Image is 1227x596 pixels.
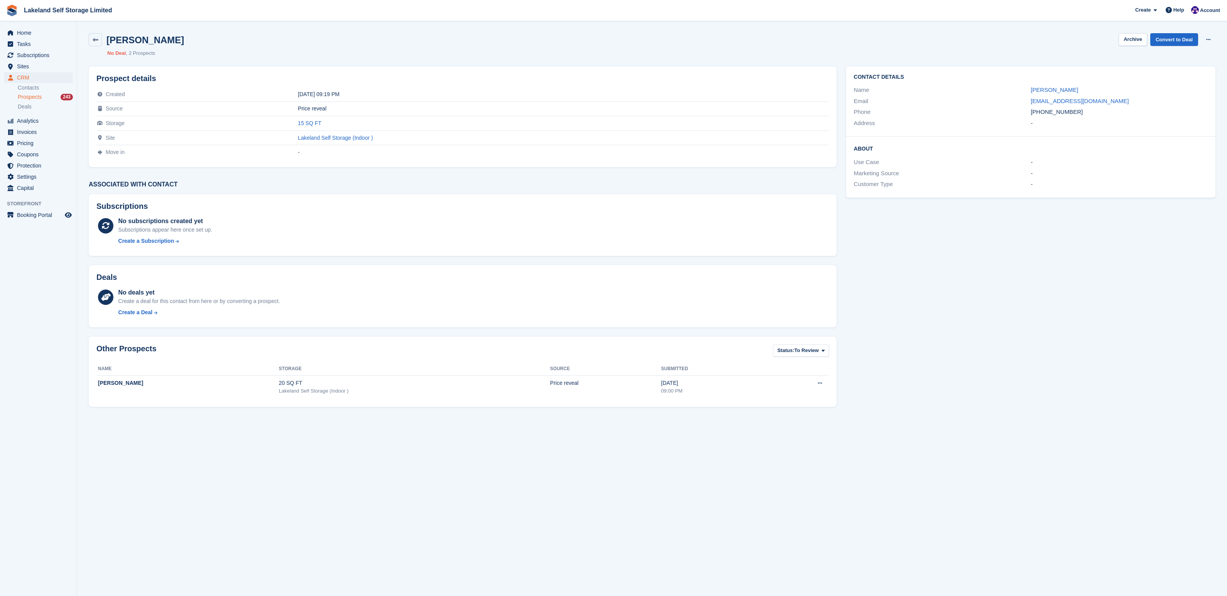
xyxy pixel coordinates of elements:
[17,72,63,83] span: CRM
[661,363,766,375] th: Submitted
[854,86,1031,95] div: Name
[98,379,279,387] div: [PERSON_NAME]
[1031,158,1208,167] div: -
[21,4,115,17] a: Lakeland Self Storage Limited
[17,171,63,182] span: Settings
[1135,6,1151,14] span: Create
[17,61,63,72] span: Sites
[4,183,73,193] a: menu
[118,226,213,234] div: Subscriptions appear here once set up.
[777,347,794,354] span: Status:
[854,169,1031,178] div: Marketing Source
[298,105,829,112] div: Price reveal
[106,120,125,126] span: Storage
[96,74,829,83] h2: Prospect details
[18,103,73,111] a: Deals
[17,115,63,126] span: Analytics
[854,180,1031,189] div: Customer Type
[550,379,661,387] div: Price reveal
[1200,7,1220,14] span: Account
[1031,108,1208,117] div: [PHONE_NUMBER]
[96,344,157,359] h2: Other Prospects
[1119,33,1147,46] button: Archive
[96,202,829,211] h2: Subscriptions
[4,149,73,160] a: menu
[298,149,829,155] div: -
[550,363,661,375] th: Source
[4,115,73,126] a: menu
[4,160,73,171] a: menu
[107,49,126,57] li: No Deal
[106,135,115,141] span: Site
[298,120,321,126] a: 15 SQ FT
[118,297,280,305] div: Create a deal for this contact from here or by converting a prospect.
[854,108,1031,117] div: Phone
[18,84,73,91] a: Contacts
[1031,119,1208,128] div: -
[854,144,1208,152] h2: About
[118,237,174,245] div: Create a Subscription
[4,171,73,182] a: menu
[17,138,63,149] span: Pricing
[4,50,73,61] a: menu
[17,127,63,137] span: Invoices
[61,94,73,100] div: 243
[1031,169,1208,178] div: -
[4,72,73,83] a: menu
[17,160,63,171] span: Protection
[17,50,63,61] span: Subscriptions
[794,347,819,354] span: To Review
[1031,98,1129,104] a: [EMAIL_ADDRESS][DOMAIN_NAME]
[1173,6,1184,14] span: Help
[89,181,837,188] h3: Associated with contact
[298,91,829,97] div: [DATE] 09:19 PM
[661,379,766,387] div: [DATE]
[118,217,213,226] div: No subscriptions created yet
[96,273,117,282] h2: Deals
[17,210,63,220] span: Booking Portal
[7,200,77,208] span: Storefront
[6,5,18,16] img: stora-icon-8386f47178a22dfd0bd8f6a31ec36ba5ce8667c1dd55bd0f319d3a0aa187defe.svg
[106,91,125,97] span: Created
[854,97,1031,106] div: Email
[17,149,63,160] span: Coupons
[279,387,550,395] div: Lakeland Self Storage (Indoor )
[18,103,32,110] span: Deals
[1031,86,1078,93] a: [PERSON_NAME]
[279,363,550,375] th: Storage
[118,237,213,245] a: Create a Subscription
[18,93,73,101] a: Prospects 243
[126,49,155,57] li: 2 Prospects
[17,183,63,193] span: Capital
[1031,180,1208,189] div: -
[106,35,184,45] h2: [PERSON_NAME]
[4,27,73,38] a: menu
[106,105,123,112] span: Source
[4,61,73,72] a: menu
[4,138,73,149] a: menu
[4,210,73,220] a: menu
[96,363,279,375] th: Name
[854,158,1031,167] div: Use Case
[279,379,550,387] div: 20 SQ FT
[17,39,63,49] span: Tasks
[118,308,153,317] div: Create a Deal
[4,39,73,49] a: menu
[854,119,1031,128] div: Address
[118,308,280,317] a: Create a Deal
[118,288,280,297] div: No deals yet
[661,387,766,395] div: 09:00 PM
[298,135,373,141] a: Lakeland Self Storage (Indoor )
[106,149,125,155] span: Move in
[4,127,73,137] a: menu
[854,74,1208,80] h2: Contact Details
[18,93,42,101] span: Prospects
[773,344,829,357] button: Status: To Review
[1191,6,1199,14] img: Nick Aynsley
[64,210,73,220] a: Preview store
[1150,33,1198,46] a: Convert to Deal
[17,27,63,38] span: Home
